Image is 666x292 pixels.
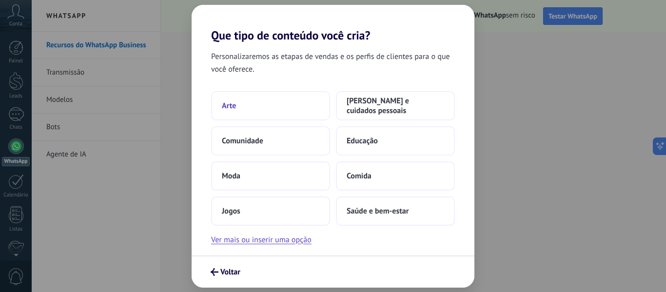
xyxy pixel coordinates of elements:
button: Comida [336,161,455,191]
span: Personalizaremos as etapas de vendas e os perfis de clientes para o que você oferece. [211,50,455,76]
button: Arte [211,91,330,120]
span: Moda [222,171,240,181]
button: Comunidade [211,126,330,156]
h2: Que tipo de conteúdo você cria? [192,5,474,42]
button: [PERSON_NAME] e cuidados pessoais [336,91,455,120]
span: Arte [222,101,236,111]
span: Voltar [220,269,240,275]
span: Educação [347,136,378,146]
button: Saúde e bem-estar [336,196,455,226]
button: Educação [336,126,455,156]
button: Ver mais ou inserir uma opção [211,234,312,246]
span: Comunidade [222,136,263,146]
button: Voltar [206,264,245,280]
button: Jogos [211,196,330,226]
button: Moda [211,161,330,191]
span: Comida [347,171,372,181]
span: Saúde e bem-estar [347,206,409,216]
span: Jogos [222,206,240,216]
span: [PERSON_NAME] e cuidados pessoais [347,96,444,116]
